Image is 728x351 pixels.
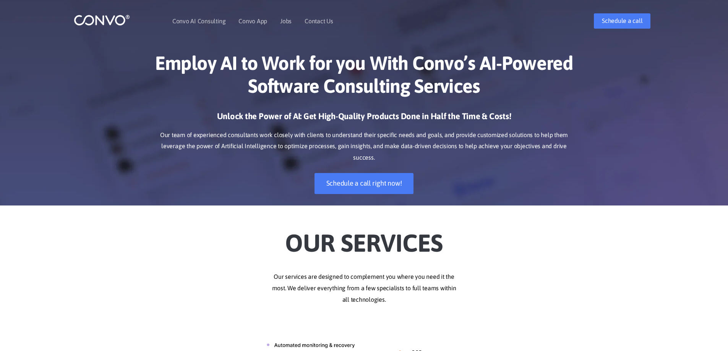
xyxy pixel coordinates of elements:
h3: Unlock the Power of AI: Get High-Quality Products Done in Half the Time & Costs! [152,111,576,128]
a: Convo AI Consulting [172,18,225,24]
a: Schedule a call [594,13,650,29]
img: logo_1.png [74,14,130,26]
a: Convo App [238,18,267,24]
h1: Employ AI to Work for you With Convo’s AI-Powered Software Consulting Services [152,52,576,103]
a: Jobs [280,18,292,24]
a: Schedule a call right now! [315,173,414,194]
p: Our team of experienced consultants work closely with clients to understand their specific needs ... [152,129,576,164]
h2: Our Services [152,217,576,260]
p: Our services are designed to complement you where you need it the most. We deliver everything fro... [152,271,576,306]
a: Contact Us [305,18,333,24]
